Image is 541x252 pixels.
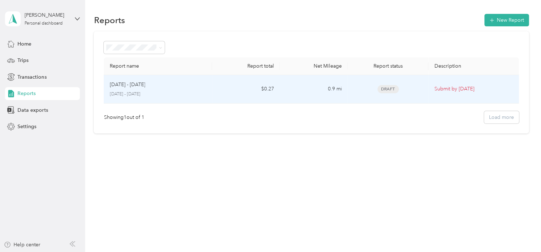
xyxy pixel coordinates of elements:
[25,11,69,19] div: [PERSON_NAME]
[353,63,423,69] div: Report status
[17,90,36,97] span: Reports
[280,57,347,75] th: Net Mileage
[17,73,46,81] span: Transactions
[109,91,206,98] p: [DATE] - [DATE]
[17,106,48,114] span: Data exports
[280,75,347,104] td: 0.9 mi
[377,85,399,93] span: Draft
[17,123,36,130] span: Settings
[484,14,529,26] button: New Report
[212,57,280,75] th: Report total
[25,21,63,26] div: Personal dashboard
[501,212,541,252] iframe: Everlance-gr Chat Button Frame
[104,57,212,75] th: Report name
[94,16,125,24] h1: Reports
[434,85,513,93] p: Submit by [DATE]
[4,241,40,248] button: Help center
[212,75,280,104] td: $0.27
[109,81,145,89] p: [DATE] - [DATE]
[104,114,144,121] div: Showing 1 out of 1
[17,40,31,48] span: Home
[17,57,29,64] span: Trips
[428,57,519,75] th: Description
